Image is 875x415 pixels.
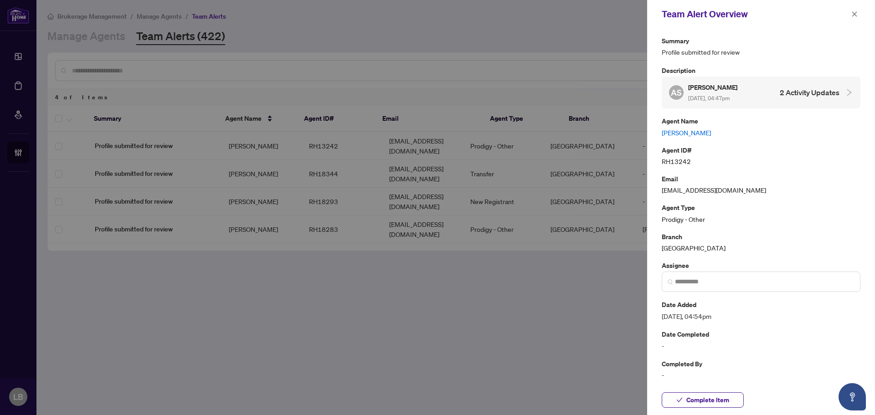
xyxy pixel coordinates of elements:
div: Team Alert Overview [662,7,849,21]
span: [DATE], 04:47pm [688,95,730,102]
p: Date Added [662,299,860,310]
p: Agent Name [662,116,860,126]
span: [DATE], 04:54pm [662,311,860,322]
p: Assignee [662,260,860,271]
span: - [662,341,860,351]
div: AS[PERSON_NAME] [DATE], 04:47pm2 Activity Updates [662,77,860,108]
p: Completed By [662,359,860,369]
div: RH13242 [662,145,860,166]
span: - [662,370,860,380]
p: Agent Type [662,202,860,213]
span: check [676,397,683,403]
span: Profile submitted for review [662,47,860,57]
div: [EMAIL_ADDRESS][DOMAIN_NAME] [662,174,860,195]
div: [GEOGRAPHIC_DATA] [662,231,860,253]
h5: [PERSON_NAME] [688,82,739,92]
span: close [851,11,858,17]
img: search_icon [668,279,673,285]
div: Prodigy - Other [662,202,860,224]
p: Summary [662,36,860,46]
p: Date Completed [662,329,860,339]
h4: 2 Activity Updates [780,87,839,98]
span: AS [671,86,682,99]
span: collapsed [845,88,853,97]
p: Branch [662,231,860,242]
span: Complete Item [686,393,729,407]
p: Email [662,174,860,184]
a: [PERSON_NAME] [662,128,860,138]
button: Open asap [839,383,866,410]
p: Agent ID# [662,145,860,155]
p: Description [662,65,860,76]
button: Complete Item [662,392,744,408]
